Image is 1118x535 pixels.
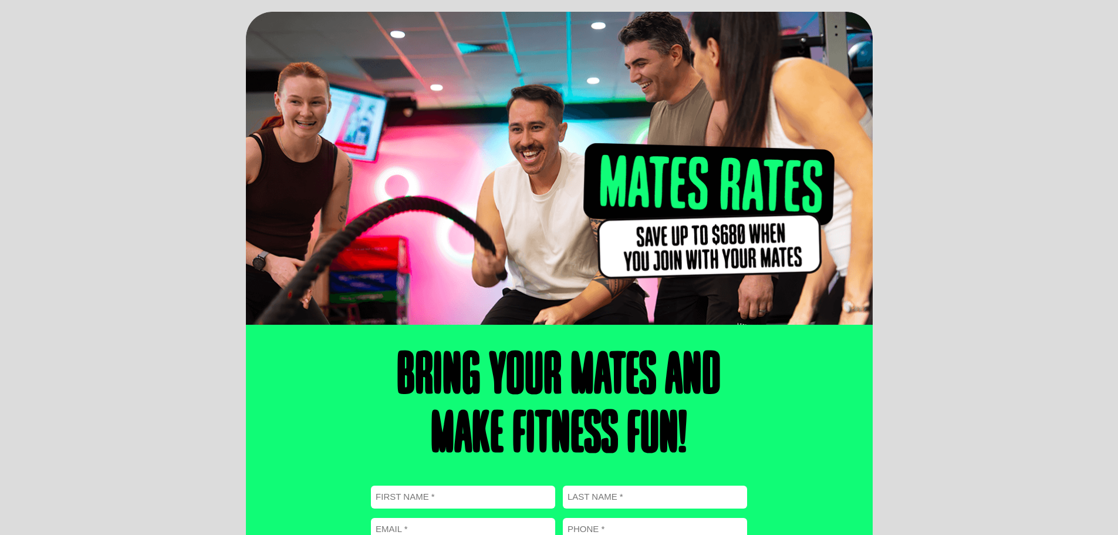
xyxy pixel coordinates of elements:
[246,12,873,325] img: mates-rates
[563,486,747,509] input: Last name *
[383,348,734,466] h2: Bring Your Mates and Make Fitness Fun!
[371,486,555,509] input: First name *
